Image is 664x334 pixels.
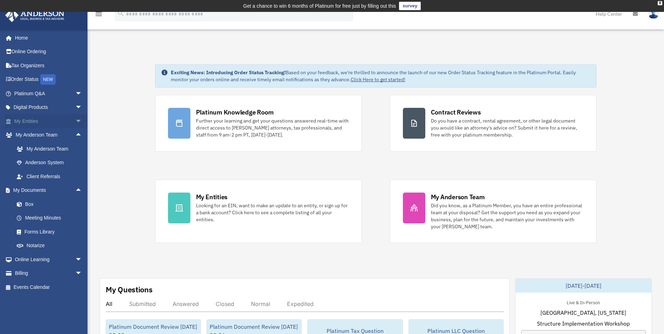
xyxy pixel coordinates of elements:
[155,180,362,243] a: My Entities Looking for an EIN, want to make an update to an entity, or sign up for a bank accoun...
[5,72,93,87] a: Order StatusNEW
[75,252,89,267] span: arrow_drop_down
[75,114,89,128] span: arrow_drop_down
[5,128,93,142] a: My Anderson Teamarrow_drop_up
[196,202,349,223] div: Looking for an EIN, want to make an update to an entity, or sign up for a bank account? Click her...
[95,10,103,18] i: menu
[75,128,89,142] span: arrow_drop_up
[75,183,89,198] span: arrow_drop_up
[5,31,89,45] a: Home
[129,300,156,307] div: Submitted
[10,197,93,211] a: Box
[155,95,362,152] a: Platinum Knowledge Room Further your learning and get your questions answered real-time with dire...
[5,45,93,59] a: Online Ordering
[243,2,396,10] div: Get a chance to win 6 months of Platinum for free just by filling out this
[196,108,274,117] div: Platinum Knowledge Room
[390,95,597,152] a: Contract Reviews Do you have a contract, rental agreement, or other legal document you would like...
[5,266,93,280] a: Billingarrow_drop_down
[287,300,314,307] div: Expedited
[5,86,93,100] a: Platinum Q&Aarrow_drop_down
[537,319,630,328] span: Structure Implementation Workshop
[171,69,286,76] strong: Exciting News: Introducing Order Status Tracking!
[431,108,481,117] div: Contract Reviews
[75,100,89,115] span: arrow_drop_down
[196,193,228,201] div: My Entities
[540,308,626,317] span: [GEOGRAPHIC_DATA], [US_STATE]
[648,9,659,19] img: User Pic
[117,9,125,17] i: search
[196,117,349,138] div: Further your learning and get your questions answered real-time with direct access to [PERSON_NAM...
[5,183,93,197] a: My Documentsarrow_drop_up
[10,211,93,225] a: Meeting Minutes
[10,156,93,170] a: Anderson System
[561,298,606,306] div: Live & In-Person
[10,239,93,253] a: Notarize
[10,142,93,156] a: My Anderson Team
[5,100,93,114] a: Digital Productsarrow_drop_down
[173,300,199,307] div: Answered
[5,252,93,266] a: Online Learningarrow_drop_down
[75,266,89,281] span: arrow_drop_down
[351,76,405,83] a: Click Here to get started!
[3,8,67,22] img: Anderson Advisors Platinum Portal
[5,280,93,294] a: Events Calendar
[431,193,485,201] div: My Anderson Team
[40,74,56,85] div: NEW
[10,169,93,183] a: Client Referrals
[390,180,597,243] a: My Anderson Team Did you know, as a Platinum Member, you have an entire professional team at your...
[431,202,584,230] div: Did you know, as a Platinum Member, you have an entire professional team at your disposal? Get th...
[516,279,651,293] div: [DATE]-[DATE]
[431,117,584,138] div: Do you have a contract, rental agreement, or other legal document you would like an attorney's ad...
[171,69,591,83] div: Based on your feedback, we're thrilled to announce the launch of our new Order Status Tracking fe...
[75,86,89,101] span: arrow_drop_down
[251,300,270,307] div: Normal
[399,2,421,10] a: survey
[658,1,662,5] div: close
[95,12,103,18] a: menu
[5,114,93,128] a: My Entitiesarrow_drop_down
[10,225,93,239] a: Forms Library
[5,58,93,72] a: Tax Organizers
[216,300,234,307] div: Closed
[106,300,112,307] div: All
[106,284,153,295] div: My Questions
